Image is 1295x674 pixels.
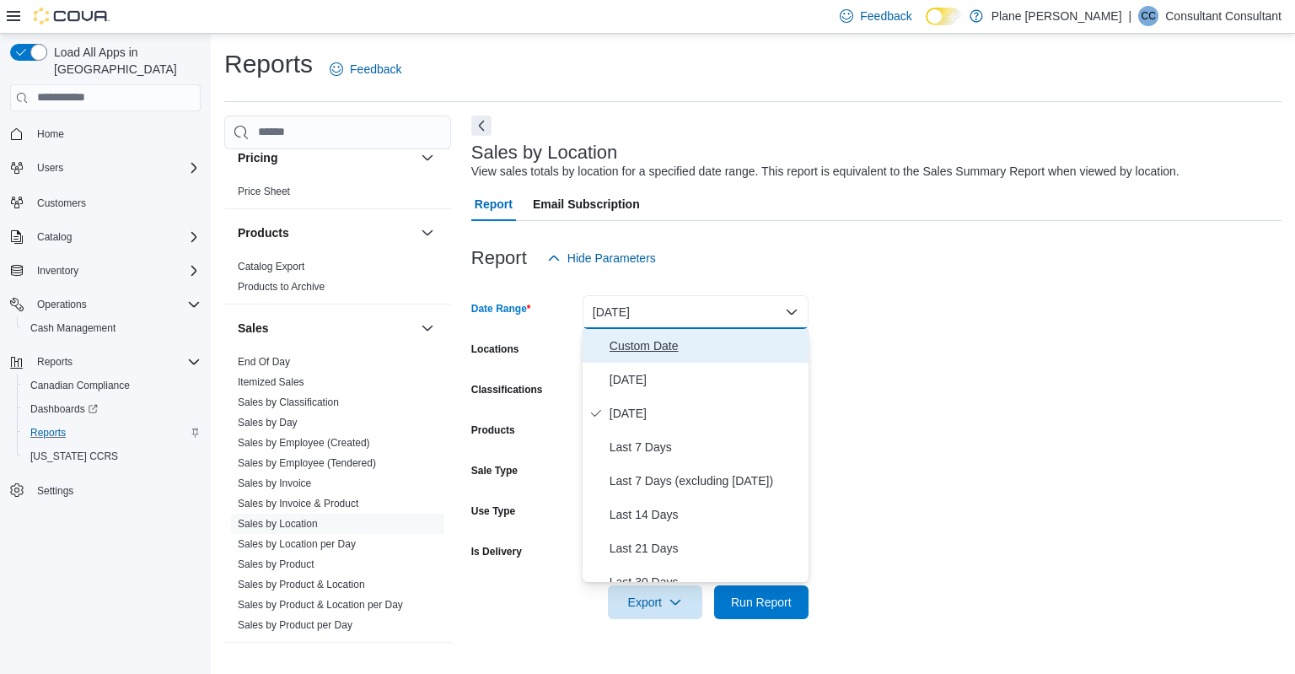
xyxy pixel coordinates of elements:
[238,599,403,611] a: Sales by Product & Location per Day
[37,355,73,369] span: Reports
[3,350,207,374] button: Reports
[238,598,403,612] span: Sales by Product & Location per Day
[583,329,809,582] div: Select listbox
[471,163,1179,181] div: View sales totals by location for a specified date range. This report is equivalent to the Sales ...
[238,186,290,197] a: Price Sheet
[610,437,802,457] span: Last 7 Days
[17,445,207,468] button: [US_STATE] CCRS
[238,396,339,408] a: Sales by Classification
[30,481,80,501] a: Settings
[1138,6,1158,26] div: Consultant Consultant
[24,375,201,396] span: Canadian Compliance
[610,538,802,558] span: Last 21 Days
[471,423,515,437] label: Products
[238,149,277,166] h3: Pricing
[238,558,314,570] a: Sales by Product
[30,227,78,247] button: Catalog
[238,537,356,551] span: Sales by Location per Day
[610,403,802,423] span: [DATE]
[30,379,130,392] span: Canadian Compliance
[1129,6,1132,26] p: |
[224,47,313,81] h1: Reports
[618,585,692,619] span: Export
[238,280,325,294] span: Products to Archive
[34,8,110,24] img: Cova
[238,224,414,241] button: Products
[24,423,73,443] a: Reports
[30,294,201,315] span: Operations
[583,295,809,329] button: [DATE]
[238,260,304,273] span: Catalog Export
[350,61,401,78] span: Feedback
[30,261,201,281] span: Inventory
[471,545,522,558] label: Is Delivery
[30,261,85,281] button: Inventory
[238,618,352,632] span: Sales by Product per Day
[471,302,531,315] label: Date Range
[610,504,802,525] span: Last 14 Days
[30,124,71,144] a: Home
[30,402,98,416] span: Dashboards
[3,121,207,146] button: Home
[224,352,451,642] div: Sales
[37,161,63,175] span: Users
[608,585,702,619] button: Export
[24,318,122,338] a: Cash Management
[10,115,201,547] nav: Complex example
[471,143,618,163] h3: Sales by Location
[471,342,519,356] label: Locations
[37,298,87,311] span: Operations
[17,374,207,397] button: Canadian Compliance
[610,572,802,592] span: Last 30 Days
[3,190,207,214] button: Customers
[1165,6,1282,26] p: Consultant Consultant
[714,585,809,619] button: Run Report
[238,477,311,490] span: Sales by Invoice
[610,369,802,390] span: [DATE]
[540,241,663,275] button: Hide Parameters
[238,224,289,241] h3: Products
[238,320,414,337] button: Sales
[238,149,414,166] button: Pricing
[238,416,298,429] span: Sales by Day
[238,558,314,571] span: Sales by Product
[3,259,207,283] button: Inventory
[3,156,207,180] button: Users
[37,230,72,244] span: Catalog
[238,320,269,337] h3: Sales
[238,436,370,450] span: Sales by Employee (Created)
[30,450,118,463] span: [US_STATE] CCRS
[3,293,207,316] button: Operations
[24,399,201,419] span: Dashboards
[47,44,201,78] span: Load All Apps in [GEOGRAPHIC_DATA]
[30,426,66,439] span: Reports
[224,256,451,304] div: Products
[238,375,304,389] span: Itemized Sales
[533,187,640,221] span: Email Subscription
[37,484,73,498] span: Settings
[238,477,311,489] a: Sales by Invoice
[238,518,318,530] a: Sales by Location
[30,227,201,247] span: Catalog
[417,223,438,243] button: Products
[610,336,802,356] span: Custom Date
[1142,6,1156,26] span: CC
[37,127,64,141] span: Home
[471,464,518,477] label: Sale Type
[610,471,802,491] span: Last 7 Days (excluding [DATE])
[417,148,438,168] button: Pricing
[30,123,201,144] span: Home
[238,579,365,590] a: Sales by Product & Location
[238,261,304,272] a: Catalog Export
[238,437,370,449] a: Sales by Employee (Created)
[30,480,201,501] span: Settings
[991,6,1122,26] p: Plane [PERSON_NAME]
[238,417,298,429] a: Sales by Day
[471,504,515,518] label: Use Type
[224,181,451,208] div: Pricing
[238,457,376,469] a: Sales by Employee (Tendered)
[238,517,318,531] span: Sales by Location
[30,191,201,213] span: Customers
[567,250,656,267] span: Hide Parameters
